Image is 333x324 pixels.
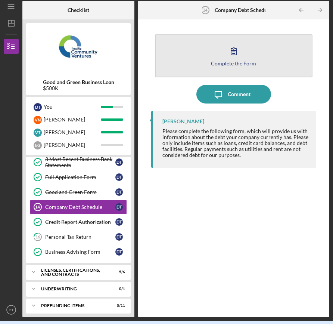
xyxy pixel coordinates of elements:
div: You [44,101,101,113]
div: 0 / 11 [112,303,125,308]
b: Good and Green Business Loan [43,79,114,85]
div: Prefunding Items [41,303,106,308]
div: [PERSON_NAME] [44,126,101,139]
div: Complete the Form [211,61,256,66]
div: D T [34,103,42,111]
a: Full Application FormDT [30,170,127,185]
div: Licenses, Certifications, and Contracts [41,268,106,277]
div: [PERSON_NAME] [162,118,204,124]
div: 5 / 6 [112,270,125,274]
div: Underwriting [41,287,106,291]
a: Business Advising FormDT [30,244,127,259]
div: D T [115,233,123,241]
a: 3 Most Recent Business Bank StatementsDT [30,155,127,170]
a: Credit Report AuthorizationDT [30,215,127,229]
div: Please complete the following form, which will provide us with information about the debt your co... [162,128,309,158]
div: D T [115,188,123,196]
div: D T [115,158,123,166]
div: Comment [228,85,250,104]
div: $500K [43,85,114,91]
div: D T [115,248,123,256]
b: Company Debt Schedule [215,7,271,13]
a: 16Personal Tax ReturnDT [30,229,127,244]
div: V N [34,116,42,124]
div: [PERSON_NAME] [44,139,101,151]
div: 0 / 1 [112,287,125,291]
tspan: 14 [35,205,40,209]
tspan: 16 [35,235,40,240]
div: Business Advising Form [45,249,115,255]
div: [PERSON_NAME] [44,113,101,126]
div: Good and Green Form [45,189,115,195]
div: Full Application Form [45,174,115,180]
a: Good and Green FormDT [30,185,127,200]
div: E G [34,141,42,149]
div: Credit Report Authorization [45,219,115,225]
div: D T [115,203,123,211]
button: Complete the Form [155,34,313,77]
div: V T [34,129,42,137]
text: DT [9,308,14,312]
a: 14Company Debt ScheduleDT [30,200,127,215]
div: D T [115,218,123,226]
button: Comment [196,85,271,104]
div: Company Debt Schedule [45,204,115,210]
b: Checklist [68,7,89,13]
button: DT [4,302,19,317]
tspan: 14 [203,8,208,12]
div: D T [115,173,123,181]
div: 3 Most Recent Business Bank Statements [45,156,115,168]
div: Personal Tax Return [45,234,115,240]
img: Product logo [26,27,131,72]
